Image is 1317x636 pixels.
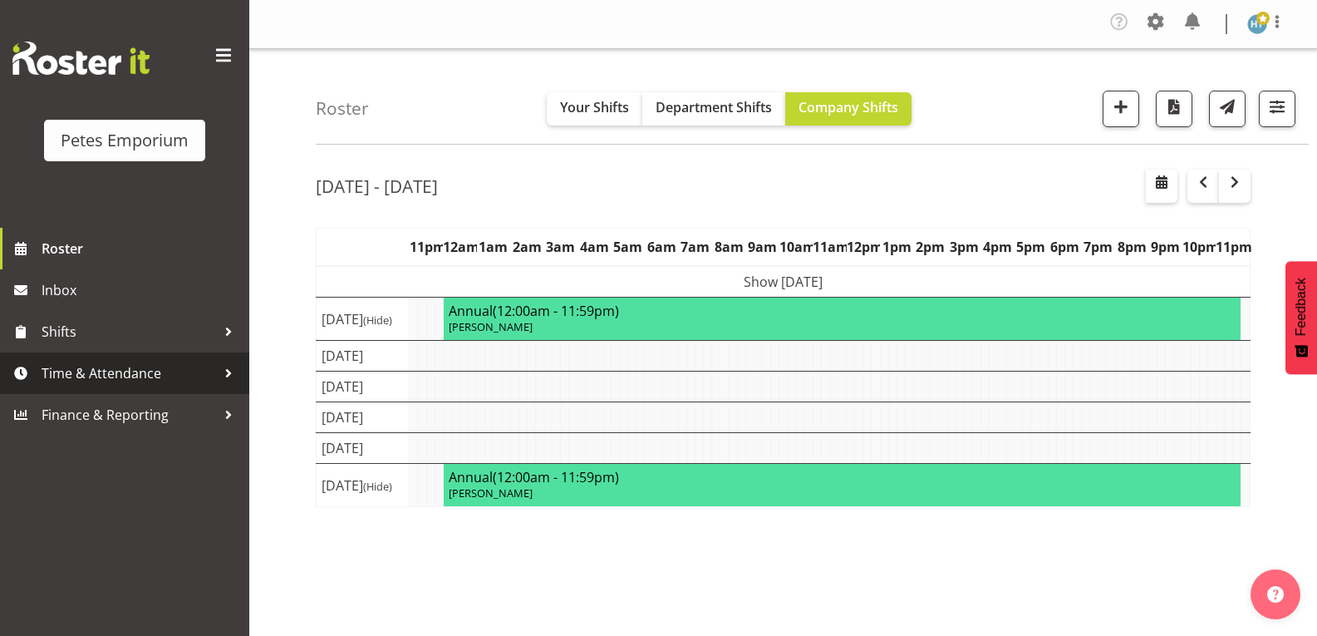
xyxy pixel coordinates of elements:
[577,229,611,267] th: 4am
[913,229,946,267] th: 2pm
[547,92,642,126] button: Your Shifts
[61,128,189,153] div: Petes Emporium
[544,229,577,267] th: 3am
[449,469,1236,486] h4: Annual
[1149,229,1182,267] th: 9pm
[1115,229,1148,267] th: 8pm
[317,464,410,507] td: [DATE]
[449,303,1236,319] h4: Annual
[1015,229,1048,267] th: 5pm
[785,92,912,126] button: Company Shifts
[947,229,980,267] th: 3pm
[1285,261,1317,374] button: Feedback - Show survey
[745,229,779,267] th: 9am
[510,229,543,267] th: 2am
[42,319,216,344] span: Shifts
[317,372,410,402] td: [DATE]
[847,229,880,267] th: 12pm
[1267,586,1284,603] img: help-xxl-2.png
[1048,229,1081,267] th: 6pm
[980,229,1014,267] th: 4pm
[560,98,629,116] span: Your Shifts
[317,341,410,372] td: [DATE]
[779,229,813,267] th: 10am
[449,319,533,334] span: [PERSON_NAME]
[880,229,913,267] th: 1pm
[1182,229,1216,267] th: 10pm
[493,302,619,320] span: (12:00am - 11:59pm)
[1156,91,1192,127] button: Download a PDF of the roster according to the set date range.
[1216,229,1250,267] th: 11pm
[642,92,785,126] button: Department Shifts
[1146,170,1177,203] button: Select a specific date within the roster.
[317,433,410,464] td: [DATE]
[317,402,410,433] td: [DATE]
[645,229,678,267] th: 6am
[42,402,216,427] span: Finance & Reporting
[410,229,443,267] th: 11pm
[42,361,216,386] span: Time & Attendance
[1259,91,1295,127] button: Filter Shifts
[317,266,1251,298] td: Show [DATE]
[42,236,241,261] span: Roster
[678,229,711,267] th: 7am
[477,229,510,267] th: 1am
[42,278,241,303] span: Inbox
[493,468,619,486] span: (12:00am - 11:59pm)
[449,486,533,500] span: [PERSON_NAME]
[363,479,392,494] span: (Hide)
[1247,14,1267,34] img: helena-tomlin701.jpg
[316,175,438,197] h2: [DATE] - [DATE]
[1103,91,1139,127] button: Add a new shift
[656,98,772,116] span: Department Shifts
[612,229,645,267] th: 5am
[317,298,410,341] td: [DATE]
[316,99,369,118] h4: Roster
[799,98,898,116] span: Company Shifts
[1294,278,1309,336] span: Feedback
[12,42,150,75] img: Rosterit website logo
[712,229,745,267] th: 8am
[363,313,392,328] span: (Hide)
[1082,229,1115,267] th: 7pm
[443,229,476,267] th: 12am
[813,229,846,267] th: 11am
[1209,91,1246,127] button: Send a list of all shifts for the selected filtered period to all rostered employees.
